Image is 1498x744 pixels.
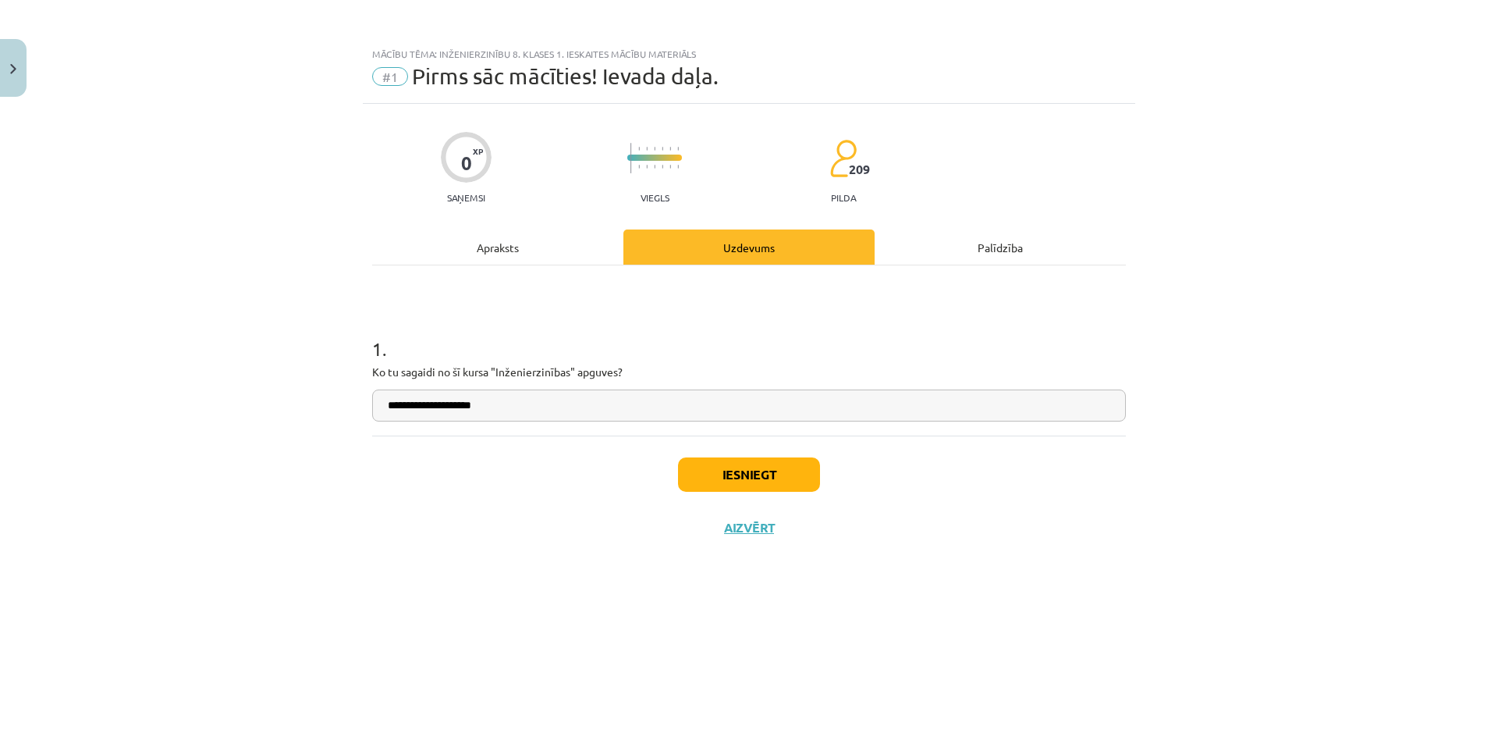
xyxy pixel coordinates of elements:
[654,165,655,169] img: icon-short-line-57e1e144782c952c97e751825c79c345078a6d821885a25fce030b3d8c18986b.svg
[662,147,663,151] img: icon-short-line-57e1e144782c952c97e751825c79c345078a6d821885a25fce030b3d8c18986b.svg
[630,143,632,173] img: icon-long-line-d9ea69661e0d244f92f715978eff75569469978d946b2353a9bb055b3ed8787d.svg
[646,165,648,169] img: icon-short-line-57e1e144782c952c97e751825c79c345078a6d821885a25fce030b3d8c18986b.svg
[441,192,492,203] p: Saņemsi
[473,147,483,155] span: XP
[461,152,472,174] div: 0
[646,147,648,151] img: icon-short-line-57e1e144782c952c97e751825c79c345078a6d821885a25fce030b3d8c18986b.svg
[831,192,856,203] p: pilda
[829,139,857,178] img: students-c634bb4e5e11cddfef0936a35e636f08e4e9abd3cc4e673bd6f9a4125e45ecb1.svg
[669,165,671,169] img: icon-short-line-57e1e144782c952c97e751825c79c345078a6d821885a25fce030b3d8c18986b.svg
[623,230,875,265] div: Uzdevums
[662,165,663,169] img: icon-short-line-57e1e144782c952c97e751825c79c345078a6d821885a25fce030b3d8c18986b.svg
[638,165,640,169] img: icon-short-line-57e1e144782c952c97e751825c79c345078a6d821885a25fce030b3d8c18986b.svg
[669,147,671,151] img: icon-short-line-57e1e144782c952c97e751825c79c345078a6d821885a25fce030b3d8c18986b.svg
[654,147,655,151] img: icon-short-line-57e1e144782c952c97e751825c79c345078a6d821885a25fce030b3d8c18986b.svg
[641,192,669,203] p: Viegls
[638,147,640,151] img: icon-short-line-57e1e144782c952c97e751825c79c345078a6d821885a25fce030b3d8c18986b.svg
[372,67,408,86] span: #1
[677,147,679,151] img: icon-short-line-57e1e144782c952c97e751825c79c345078a6d821885a25fce030b3d8c18986b.svg
[677,165,679,169] img: icon-short-line-57e1e144782c952c97e751825c79c345078a6d821885a25fce030b3d8c18986b.svg
[372,230,623,265] div: Apraksts
[372,364,1126,380] p: Ko tu sagaidi no šī kursa "Inženierzinības" apguves?
[412,63,719,89] span: Pirms sāc mācīties! Ievada daļa.
[875,230,1126,265] div: Palīdzība
[372,311,1126,359] h1: 1 .
[372,48,1126,59] div: Mācību tēma: Inženierzinību 8. klases 1. ieskaites mācību materiāls
[10,64,16,74] img: icon-close-lesson-0947bae3869378f0d4975bcd49f059093ad1ed9edebbc8119c70593378902aed.svg
[719,520,779,536] button: Aizvērt
[678,457,820,492] button: Iesniegt
[849,162,870,176] span: 209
